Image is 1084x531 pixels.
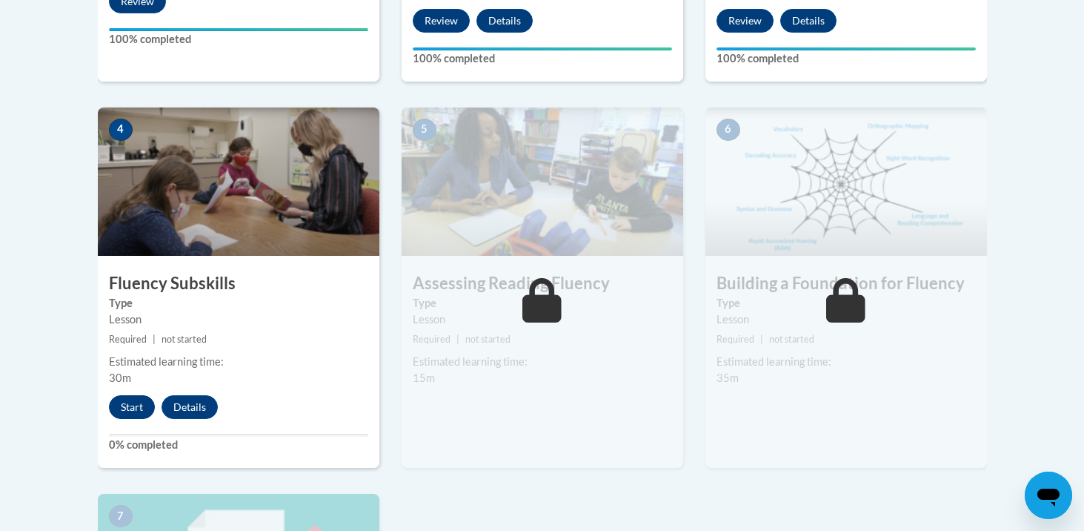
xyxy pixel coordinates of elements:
[109,354,368,370] div: Estimated learning time:
[413,119,436,141] span: 5
[109,505,133,527] span: 7
[413,372,435,384] span: 15m
[476,9,533,33] button: Details
[98,108,379,256] img: Course Image
[109,395,155,419] button: Start
[716,119,740,141] span: 6
[413,295,672,311] label: Type
[769,334,814,345] span: not started
[413,354,672,370] div: Estimated learning time:
[780,9,837,33] button: Details
[109,334,147,345] span: Required
[413,9,470,33] button: Review
[705,272,987,295] h3: Building a Foundation for Fluency
[109,437,368,453] label: 0% completed
[716,50,976,67] label: 100% completed
[109,372,131,384] span: 30m
[760,334,763,345] span: |
[109,295,368,311] label: Type
[413,334,450,345] span: Required
[456,334,459,345] span: |
[109,31,368,47] label: 100% completed
[1025,472,1072,519] iframe: Button to launch messaging window
[716,9,774,33] button: Review
[716,354,976,370] div: Estimated learning time:
[413,50,672,67] label: 100% completed
[109,119,133,141] span: 4
[413,47,672,50] div: Your progress
[109,28,368,31] div: Your progress
[109,311,368,328] div: Lesson
[162,334,207,345] span: not started
[413,311,672,328] div: Lesson
[402,108,683,256] img: Course Image
[162,395,218,419] button: Details
[402,272,683,295] h3: Assessing Reading Fluency
[716,334,754,345] span: Required
[705,108,987,256] img: Course Image
[98,272,379,295] h3: Fluency Subskills
[716,47,976,50] div: Your progress
[716,311,976,328] div: Lesson
[716,295,976,311] label: Type
[716,372,739,384] span: 35m
[153,334,156,345] span: |
[465,334,511,345] span: not started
